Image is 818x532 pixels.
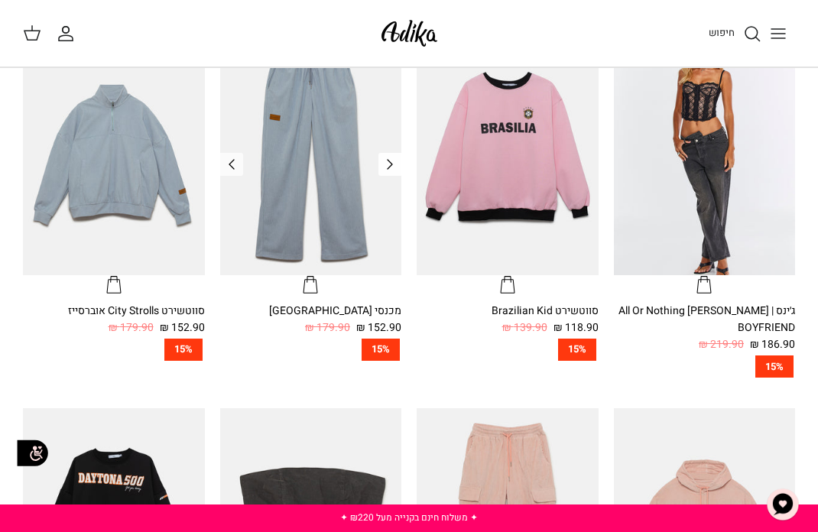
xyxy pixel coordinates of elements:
[761,17,795,50] button: Toggle menu
[378,153,401,176] a: Previous
[220,33,402,294] a: מכנסי טרנינג City strolls
[11,432,54,474] img: accessibility_icon02.svg
[417,339,599,361] a: 15%
[109,320,154,336] span: 179.90 ₪
[220,339,402,361] a: 15%
[23,33,205,294] a: סווטשירט City Strolls אוברסייז
[558,339,596,361] span: 15%
[220,303,402,337] a: מכנסי [GEOGRAPHIC_DATA] 152.90 ₪ 179.90 ₪
[614,303,796,354] a: ג׳ינס All Or Nothing [PERSON_NAME] | BOYFRIEND 186.90 ₪ 219.90 ₪
[417,303,599,320] div: סווטשירט Brazilian Kid
[760,482,806,527] button: צ'אט
[614,355,796,378] a: 15%
[614,303,796,337] div: ג׳ינס All Or Nothing [PERSON_NAME] | BOYFRIEND
[553,320,599,336] span: 118.90 ₪
[709,24,761,43] a: חיפוש
[23,339,205,361] a: 15%
[377,15,442,51] img: Adika IL
[160,320,205,336] span: 152.90 ₪
[755,355,794,378] span: 15%
[417,33,599,294] a: סווטשירט Brazilian Kid
[220,153,243,176] a: Previous
[305,320,350,336] span: 179.90 ₪
[164,339,203,361] span: 15%
[417,303,599,337] a: סווטשירט Brazilian Kid 118.90 ₪ 139.90 ₪
[340,511,478,524] a: ✦ משלוח חינם בקנייה מעל ₪220 ✦
[356,320,401,336] span: 152.90 ₪
[57,24,81,43] a: החשבון שלי
[750,336,795,353] span: 186.90 ₪
[709,25,735,40] span: חיפוש
[699,336,744,353] span: 219.90 ₪
[23,303,205,337] a: סווטשירט City Strolls אוברסייז 152.90 ₪ 179.90 ₪
[362,339,400,361] span: 15%
[614,33,796,294] a: ג׳ינס All Or Nothing קריס-קרוס | BOYFRIEND
[220,303,402,320] div: מכנסי [GEOGRAPHIC_DATA]
[23,303,205,320] div: סווטשירט City Strolls אוברסייז
[502,320,547,336] span: 139.90 ₪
